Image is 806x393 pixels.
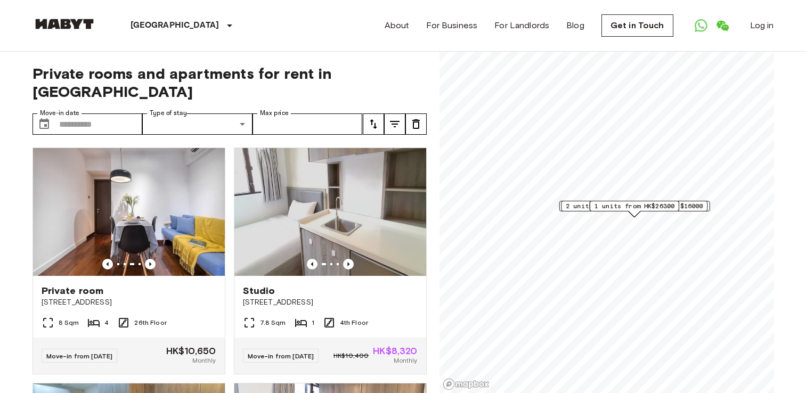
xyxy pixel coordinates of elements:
label: Type of stay [150,109,187,118]
label: Move-in date [40,109,79,118]
span: HK$10,400 [333,351,369,361]
button: tune [384,113,405,135]
a: Mapbox logo [443,378,490,390]
button: Previous image [343,259,354,269]
img: Habyt [32,19,96,29]
img: Marketing picture of unit HK-01-028-001-02 [33,148,225,276]
div: Map marker [589,201,679,217]
span: 4th Floor [340,318,368,327]
button: Previous image [307,259,317,269]
button: tune [405,113,427,135]
a: For Business [426,19,477,32]
div: Map marker [561,201,707,217]
a: Open WeChat [712,15,733,36]
span: 2 units from [GEOGRAPHIC_DATA]$16000 [566,201,703,211]
a: About [385,19,410,32]
span: 7.8 Sqm [260,318,286,327]
span: 1 [312,318,314,327]
label: Max price [260,109,289,118]
span: HK$10,650 [166,346,216,356]
button: tune [363,113,384,135]
button: Previous image [102,259,113,269]
div: Map marker [559,201,710,217]
span: 1 units from HK$26300 [594,201,674,211]
a: Marketing picture of unit HK-01-067-027-01Previous imagePrevious imageStudio[STREET_ADDRESS]7.8 S... [234,148,427,374]
a: Blog [566,19,584,32]
span: [STREET_ADDRESS] [42,297,216,308]
span: HK$8,320 [373,346,417,356]
button: Previous image [145,259,156,269]
span: Private rooms and apartments for rent in [GEOGRAPHIC_DATA] [32,64,427,101]
button: Choose date [34,113,55,135]
span: 26th Floor [134,318,167,327]
span: Move-in from [DATE] [248,352,314,360]
a: Open WhatsApp [690,15,712,36]
span: 8 Sqm [59,318,79,327]
a: Log in [750,19,774,32]
img: Marketing picture of unit HK-01-067-027-01 [234,148,426,276]
span: Monthly [394,356,417,365]
span: Monthly [192,356,216,365]
span: Move-in from [DATE] [46,352,113,360]
span: Studio [243,284,275,297]
a: Get in Touch [601,14,673,37]
span: 4 [104,318,109,327]
span: Private room [42,284,104,297]
a: For Landlords [494,19,549,32]
p: [GEOGRAPHIC_DATA] [131,19,219,32]
a: Previous imagePrevious imagePrivate room[STREET_ADDRESS]8 Sqm426th FloorMove-in from [DATE]HK$10,... [32,148,225,374]
span: [STREET_ADDRESS] [243,297,418,308]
